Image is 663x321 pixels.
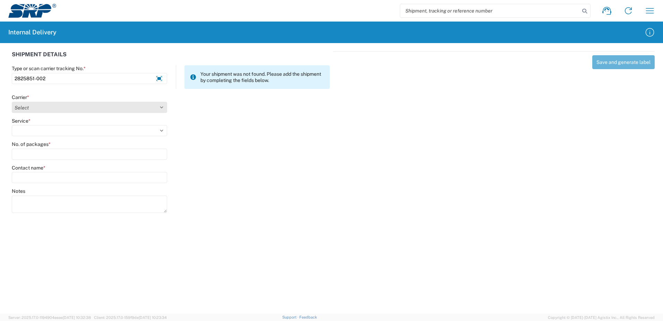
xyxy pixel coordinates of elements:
label: Notes [12,188,25,194]
span: [DATE] 10:23:34 [139,315,167,320]
img: srp [8,4,56,18]
input: Shipment, tracking or reference number [400,4,580,17]
span: Server: 2025.17.0-1194904eeae [8,315,91,320]
h2: Internal Delivery [8,28,57,36]
label: Service [12,118,31,124]
a: Support [282,315,300,319]
label: No. of packages [12,141,51,147]
a: Feedback [299,315,317,319]
label: Carrier [12,94,29,100]
span: Your shipment was not found. Please add the shipment by completing the fields below. [200,71,324,83]
div: SHIPMENT DETAILS [12,51,330,65]
span: Copyright © [DATE]-[DATE] Agistix Inc., All Rights Reserved [548,314,655,321]
label: Contact name [12,165,45,171]
span: [DATE] 10:32:38 [63,315,91,320]
span: Client: 2025.17.0-159f9de [94,315,167,320]
label: Type or scan carrier tracking No. [12,65,86,72]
